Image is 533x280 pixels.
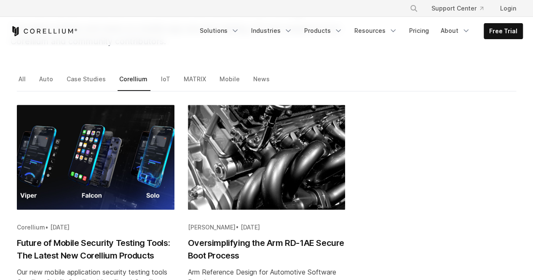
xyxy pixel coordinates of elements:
[195,23,244,38] a: Solutions
[17,223,174,232] div: •
[404,23,434,38] a: Pricing
[484,24,522,39] a: Free Trial
[299,23,348,38] a: Products
[37,73,56,91] a: Auto
[188,237,346,262] h2: Oversimplifying the Arm RD-1AE Secure Boot Process
[17,237,174,262] h2: Future of Mobile Security Testing Tools: The Latest New Corellium Products
[118,73,150,91] a: Corellium
[188,105,346,210] img: Oversimplifying the Arm RD-1AE Secure Boot Process
[246,23,297,38] a: Industries
[436,23,475,38] a: About
[11,26,78,36] a: Corellium Home
[17,105,174,210] img: Future of Mobile Security Testing Tools: The Latest New Corellium Products
[17,73,29,91] a: All
[50,224,70,231] span: [DATE]
[218,73,243,91] a: Mobile
[65,73,109,91] a: Case Studies
[399,1,523,16] div: Navigation Menu
[252,73,273,91] a: News
[493,1,523,16] a: Login
[182,73,209,91] a: MATRIX
[241,224,260,231] span: [DATE]
[159,73,173,91] a: IoT
[349,23,402,38] a: Resources
[17,224,45,231] span: Corellium
[425,1,490,16] a: Support Center
[195,23,523,39] div: Navigation Menu
[406,1,421,16] button: Search
[188,223,346,232] div: •
[188,224,236,231] span: [PERSON_NAME]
